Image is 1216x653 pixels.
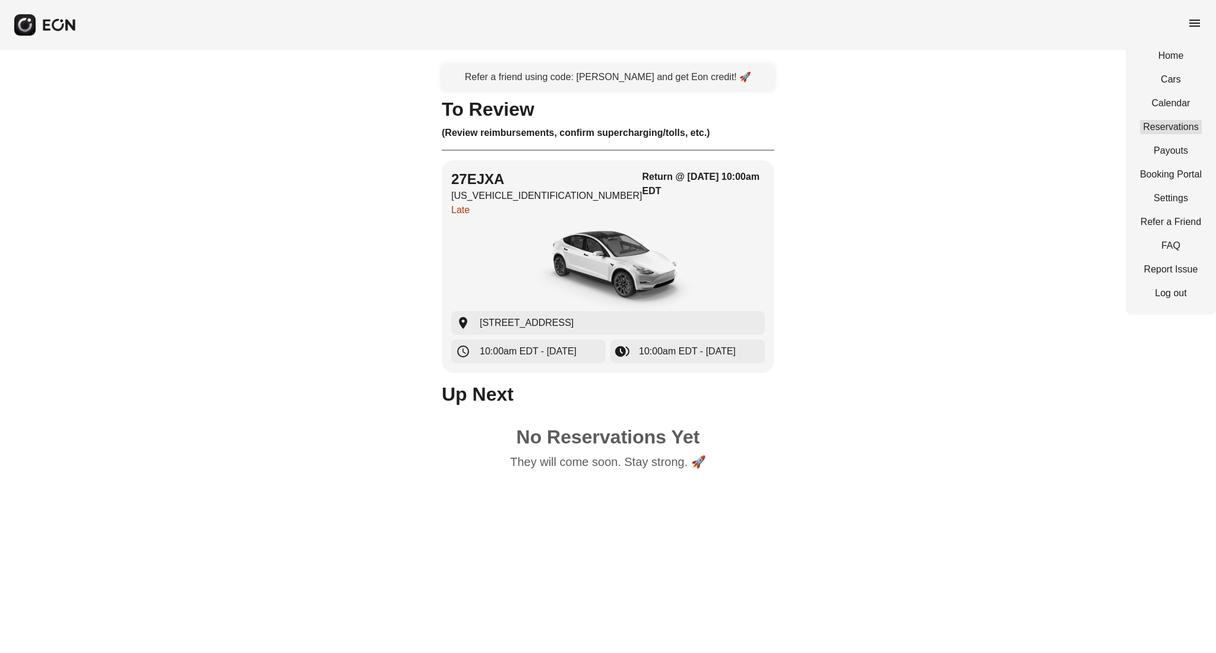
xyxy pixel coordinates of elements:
a: Refer a Friend [1140,215,1202,229]
h3: Return @ [DATE] 10:00am EDT [642,170,765,198]
span: 10:00am EDT - [DATE] [639,344,736,359]
h3: (Review reimbursements, confirm supercharging/tolls, etc.) [442,126,774,140]
h2: 27EJXA [451,170,642,189]
a: Booking Portal [1140,167,1202,182]
a: Payouts [1140,144,1202,158]
a: Settings [1140,191,1202,205]
button: 27EJXA[US_VEHICLE_IDENTIFICATION_NUMBER]LateReturn @ [DATE] 10:00am EDTcar[STREET_ADDRESS]10:00am... [442,160,774,373]
span: menu [1187,16,1202,30]
p: [US_VEHICLE_IDENTIFICATION_NUMBER] [451,189,642,203]
h1: Up Next [442,387,774,401]
a: Cars [1140,72,1202,87]
a: Reservations [1140,120,1202,134]
img: car [519,222,697,311]
p: Late [451,203,642,217]
span: schedule [456,344,470,359]
a: Report Issue [1140,262,1202,277]
a: Calendar [1140,96,1202,110]
h1: No Reservations Yet [517,430,700,444]
span: [STREET_ADDRESS] [480,316,574,330]
h1: To Review [442,102,774,116]
a: Log out [1140,286,1202,300]
span: location_on [456,316,470,330]
a: Refer a friend using code: [PERSON_NAME] and get Eon credit! 🚀 [442,64,774,90]
a: FAQ [1140,239,1202,253]
p: They will come soon. Stay strong. 🚀 [510,454,706,470]
span: 10:00am EDT - [DATE] [480,344,577,359]
span: browse_gallery [615,344,629,359]
a: Home [1140,49,1202,63]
